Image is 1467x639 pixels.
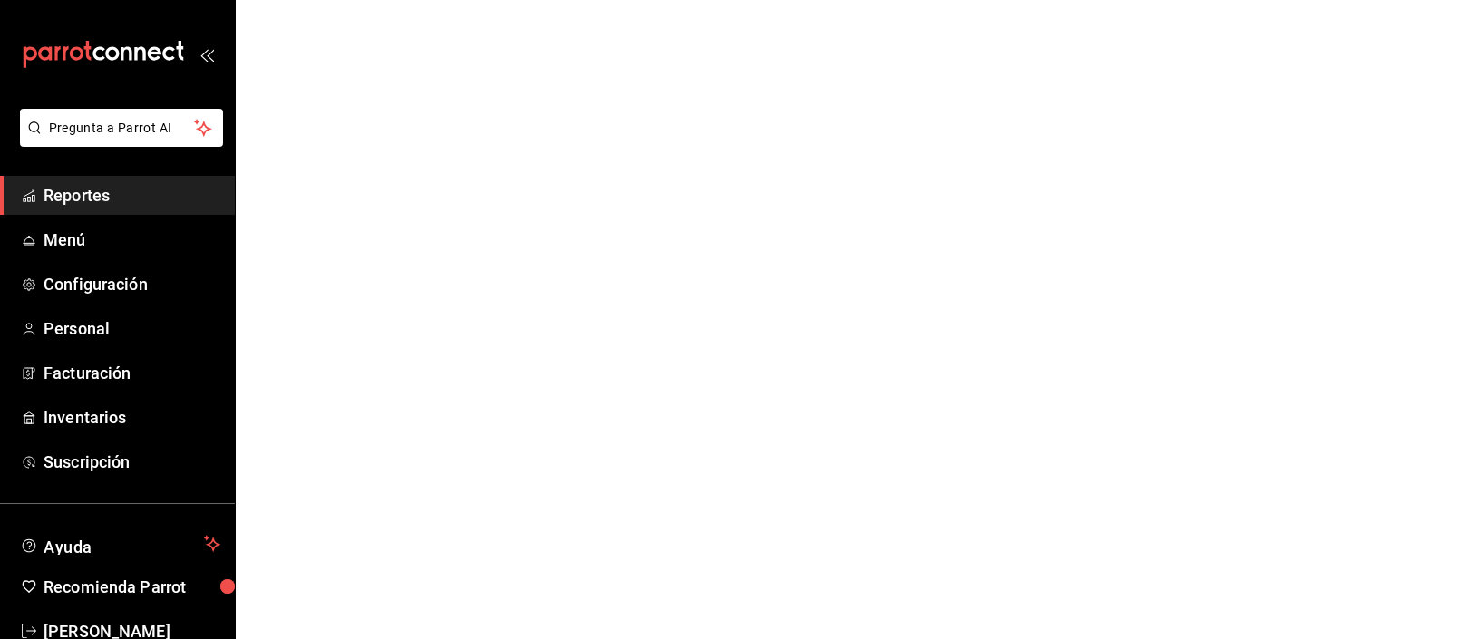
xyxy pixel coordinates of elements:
span: Facturación [44,361,220,385]
span: Suscripción [44,450,220,474]
span: Inventarios [44,405,220,430]
button: Pregunta a Parrot AI [20,109,223,147]
span: Recomienda Parrot [44,575,220,599]
span: Menú [44,228,220,252]
span: Configuración [44,272,220,296]
a: Pregunta a Parrot AI [13,131,223,150]
span: Ayuda [44,533,197,555]
span: Personal [44,316,220,341]
span: Reportes [44,183,220,208]
span: Pregunta a Parrot AI [49,119,195,138]
button: open_drawer_menu [199,47,214,62]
